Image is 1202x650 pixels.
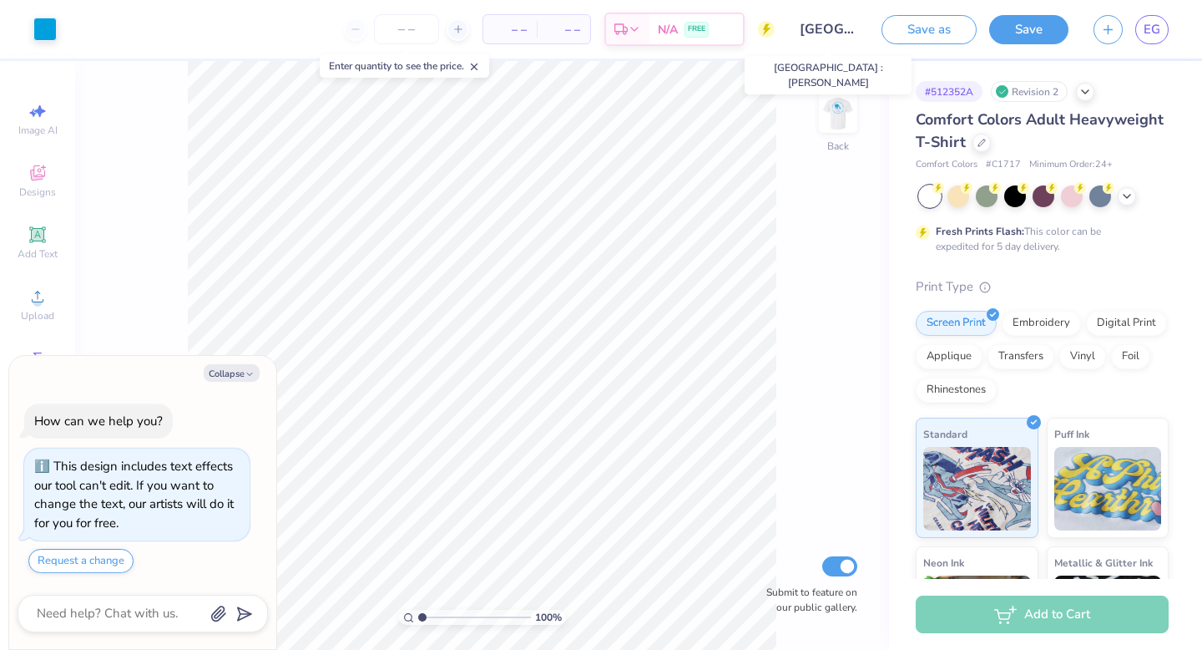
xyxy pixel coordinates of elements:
[991,81,1068,102] div: Revision 2
[28,549,134,573] button: Request a change
[1135,15,1169,44] a: EG
[18,124,58,137] span: Image AI
[1054,425,1089,443] span: Puff Ink
[916,277,1169,297] div: Print Type
[827,139,849,154] div: Back
[916,344,982,369] div: Applique
[787,13,869,46] input: Untitled Design
[658,21,678,38] span: N/A
[535,610,562,625] span: 100 %
[916,311,997,336] div: Screen Print
[745,56,912,94] div: [GEOGRAPHIC_DATA] : [PERSON_NAME]
[547,21,580,38] span: – –
[881,15,977,44] button: Save as
[923,554,964,571] span: Neon Ink
[320,54,489,78] div: Enter quantity to see the price.
[34,413,163,429] div: How can we help you?
[989,15,1068,44] button: Save
[923,447,1031,531] img: Standard
[19,185,56,199] span: Designs
[916,109,1164,152] span: Comfort Colors Adult Heavyweight T-Shirt
[1029,158,1113,172] span: Minimum Order: 24 +
[34,458,234,531] div: This design includes text effects our tool can't edit. If you want to change the text, our artist...
[1054,447,1162,531] img: Puff Ink
[936,224,1141,254] div: This color can be expedited for 5 day delivery.
[936,225,1024,238] strong: Fresh Prints Flash:
[1144,20,1160,39] span: EG
[21,309,54,322] span: Upload
[493,21,527,38] span: – –
[916,378,997,403] div: Rhinestones
[688,23,705,35] span: FREE
[757,585,857,615] label: Submit to feature on our public gallery.
[916,81,982,102] div: # 512352A
[1002,311,1081,336] div: Embroidery
[374,14,439,44] input: – –
[923,425,967,443] span: Standard
[1054,554,1153,571] span: Metallic & Glitter Ink
[1059,344,1106,369] div: Vinyl
[987,344,1054,369] div: Transfers
[1086,311,1167,336] div: Digital Print
[916,158,977,172] span: Comfort Colors
[204,364,260,382] button: Collapse
[1111,344,1150,369] div: Foil
[986,158,1021,172] span: # C1717
[821,97,855,130] img: Back
[18,247,58,261] span: Add Text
